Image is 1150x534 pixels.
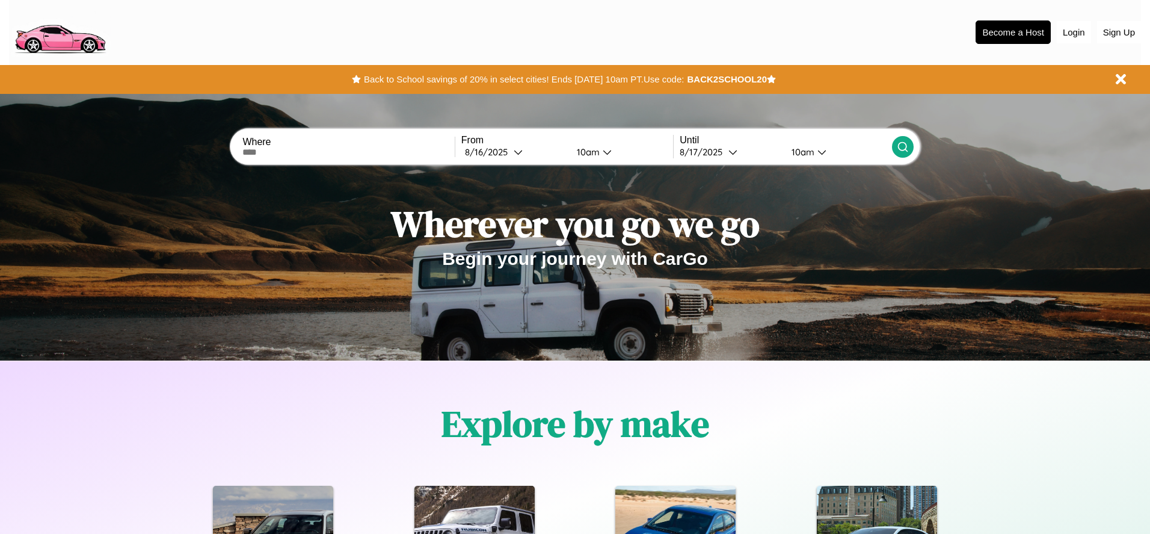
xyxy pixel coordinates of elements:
h1: Explore by make [441,399,709,449]
button: Become a Host [976,20,1051,44]
div: 10am [571,146,603,158]
button: Back to School savings of 20% in select cities! Ends [DATE] 10am PT.Use code: [361,71,687,88]
label: From [461,135,673,146]
div: 10am [786,146,817,158]
b: BACK2SCHOOL20 [687,74,767,84]
button: Login [1057,21,1091,43]
label: Where [242,137,454,147]
label: Until [680,135,891,146]
button: 8/16/2025 [461,146,567,158]
button: 10am [782,146,891,158]
img: logo [9,6,111,57]
div: 8 / 16 / 2025 [465,146,514,158]
div: 8 / 17 / 2025 [680,146,728,158]
button: 10am [567,146,673,158]
button: Sign Up [1097,21,1141,43]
